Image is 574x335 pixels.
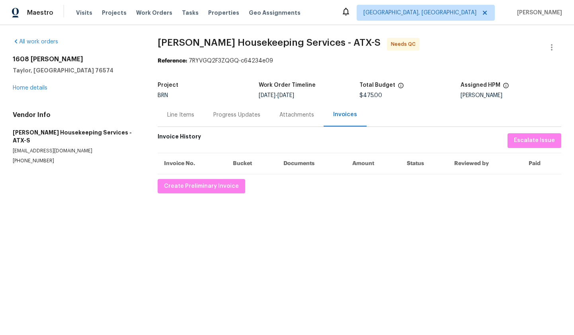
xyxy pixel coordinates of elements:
[213,111,260,119] div: Progress Updates
[76,9,92,17] span: Visits
[158,93,168,98] span: BRN
[158,58,187,64] b: Reference:
[136,9,172,17] span: Work Orders
[158,133,201,144] h6: Invoice History
[158,82,178,88] h5: Project
[158,57,561,65] div: 7RYVGQ2F3ZQGQ-c64234e09
[277,153,346,174] th: Documents
[461,82,500,88] h5: Assigned HPM
[279,111,314,119] div: Attachments
[259,82,316,88] h5: Work Order Timeline
[13,39,58,45] a: All work orders
[158,179,245,194] button: Create Preliminary Invoice
[359,82,395,88] h5: Total Budget
[13,148,139,154] p: [EMAIL_ADDRESS][DOMAIN_NAME]
[503,82,509,93] span: The hpm assigned to this work order.
[508,133,561,148] button: Escalate Issue
[13,55,139,63] h2: 1608 [PERSON_NAME]
[226,153,277,174] th: Bucket
[398,82,404,93] span: The total cost of line items that have been proposed by Opendoor. This sum includes line items th...
[333,111,357,119] div: Invoices
[164,181,239,191] span: Create Preliminary Invoice
[102,9,127,17] span: Projects
[346,153,400,174] th: Amount
[514,9,562,17] span: [PERSON_NAME]
[13,85,47,91] a: Home details
[13,111,139,119] h4: Vendor Info
[400,153,447,174] th: Status
[13,129,139,144] h5: [PERSON_NAME] Housekeeping Services - ATX-S
[448,153,523,174] th: Reviewed by
[522,153,561,174] th: Paid
[363,9,476,17] span: [GEOGRAPHIC_DATA], [GEOGRAPHIC_DATA]
[158,153,226,174] th: Invoice No.
[259,93,294,98] span: -
[158,38,381,47] span: [PERSON_NAME] Housekeeping Services - ATX-S
[208,9,239,17] span: Properties
[27,9,53,17] span: Maestro
[13,66,139,74] h5: Taylor, [GEOGRAPHIC_DATA] 76574
[249,9,301,17] span: Geo Assignments
[391,40,419,48] span: Needs QC
[514,136,555,146] span: Escalate Issue
[167,111,194,119] div: Line Items
[259,93,275,98] span: [DATE]
[182,10,199,16] span: Tasks
[359,93,382,98] span: $475.00
[13,158,139,164] p: [PHONE_NUMBER]
[277,93,294,98] span: [DATE]
[461,93,562,98] div: [PERSON_NAME]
